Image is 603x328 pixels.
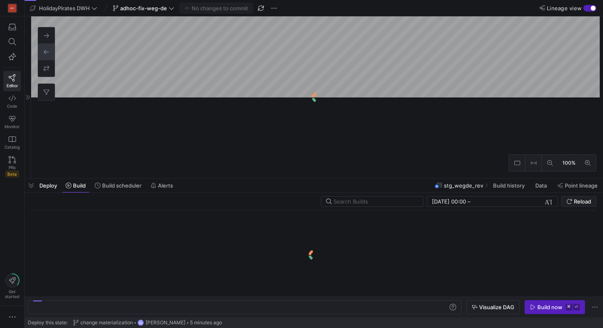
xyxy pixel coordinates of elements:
[308,249,320,261] img: logo.gif
[554,179,601,192] button: Point lineage
[5,171,19,177] span: Beta
[9,165,16,170] span: PRs
[574,198,591,205] span: Reload
[102,182,142,189] span: Build scheduler
[190,320,222,326] span: 5 minutes ago
[158,182,173,189] span: Alerts
[28,3,99,14] button: HolidayPirates DWH
[120,5,167,11] span: adhoc-fix-weg-de
[80,320,133,326] span: change materialization
[432,198,466,205] input: Start datetime
[537,304,562,310] div: Build now
[566,304,572,310] kbd: ⌘
[444,182,483,189] span: stg_wegde_rev
[39,182,57,189] span: Deploy
[468,198,471,205] span: –
[3,91,21,112] a: Code
[3,1,21,15] a: HG
[3,132,21,153] a: Catalog
[493,182,525,189] span: Build history
[28,320,68,326] span: Deploy this state:
[3,112,21,132] a: Monitor
[39,5,90,11] span: HolidayPirates DWH
[333,198,416,205] input: Search Builds
[7,104,17,109] span: Code
[565,182,598,189] span: Point lineage
[466,300,520,314] button: Visualize DAG
[525,300,585,314] button: Build now⌘⏎
[561,196,596,207] button: Reload
[547,5,582,11] span: Lineage view
[489,179,530,192] button: Build history
[73,182,86,189] span: Build
[3,270,21,302] button: Getstarted
[111,3,176,14] button: adhoc-fix-weg-de
[137,319,144,326] div: BS
[479,304,514,310] span: Visualize DAG
[5,289,19,299] span: Get started
[7,83,18,88] span: Editor
[5,124,20,129] span: Monitor
[62,179,89,192] button: Build
[311,91,323,104] img: logo.gif
[472,198,526,205] input: End datetime
[5,145,20,149] span: Catalog
[91,179,145,192] button: Build scheduler
[573,304,580,310] kbd: ⏎
[3,71,21,91] a: Editor
[71,317,224,328] button: change materializationBS[PERSON_NAME]5 minutes ago
[532,179,552,192] button: Data
[146,320,185,326] span: [PERSON_NAME]
[147,179,177,192] button: Alerts
[3,153,21,181] a: PRsBeta
[8,4,16,12] div: HG
[535,182,547,189] span: Data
